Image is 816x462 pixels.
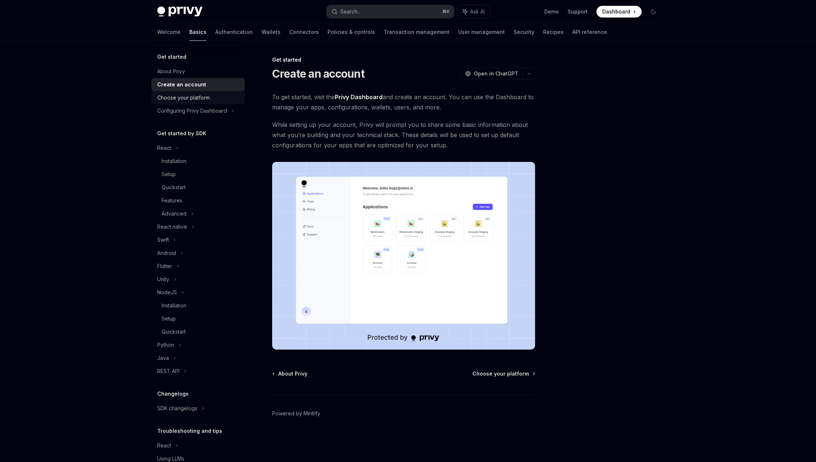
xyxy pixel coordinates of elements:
[215,23,253,41] a: Authentication
[514,23,534,41] a: Security
[272,56,535,63] div: Get started
[470,8,485,15] span: Ask AI
[572,23,607,41] a: API reference
[162,170,176,179] div: Setup
[151,299,245,312] a: Installation
[474,70,518,77] span: Open in ChatGPT
[157,236,169,244] div: Swift
[157,367,179,376] div: REST API
[162,209,186,218] div: Advanced
[157,7,202,17] img: dark logo
[272,162,535,350] img: images/Dash.png
[289,23,319,41] a: Connectors
[157,144,171,152] div: React
[157,262,172,271] div: Flutter
[162,327,186,336] div: Quickstart
[157,427,222,435] h5: Troubleshooting and tips
[157,288,177,297] div: NodeJS
[384,23,449,41] a: Transaction management
[151,325,245,338] a: Quickstart
[162,196,182,205] div: Features
[151,155,245,168] a: Installation
[157,249,176,257] div: Android
[544,8,559,15] a: Demo
[272,410,320,417] a: Powered by Mintlify
[335,93,383,101] a: Privy Dashboard
[442,9,450,15] span: ⌘ K
[272,67,364,80] h1: Create an account
[543,23,564,41] a: Recipes
[596,6,642,18] a: Dashboard
[262,23,281,41] a: Wallets
[162,183,186,192] div: Quickstart
[472,370,534,377] a: Choose your platform
[151,168,245,181] a: Setup
[162,157,186,166] div: Installation
[162,314,176,323] div: Setup
[340,7,361,16] div: Search...
[151,65,245,78] a: About Privy
[326,5,454,18] button: Search...⌘K
[157,389,189,398] h5: Changelogs
[272,120,535,150] span: While setting up your account, Privy will prompt you to share some basic information about what y...
[157,80,206,89] div: Create an account
[460,67,523,80] button: Open in ChatGPT
[151,78,245,91] a: Create an account
[151,194,245,207] a: Features
[157,222,187,231] div: React native
[157,53,186,61] h5: Get started
[157,441,171,450] div: React
[602,8,630,15] span: Dashboard
[472,370,529,377] span: Choose your platform
[157,341,174,349] div: Python
[162,301,186,310] div: Installation
[151,312,245,325] a: Setup
[157,129,206,138] h5: Get started by SDK
[157,23,181,41] a: Welcome
[157,275,169,284] div: Unity
[157,67,185,76] div: About Privy
[328,23,375,41] a: Policies & controls
[568,8,588,15] a: Support
[273,370,308,377] a: About Privy
[189,23,206,41] a: Basics
[278,370,308,377] span: About Privy
[157,106,227,115] div: Configuring Privy Dashboard
[157,93,210,102] div: Choose your platform
[272,92,535,112] span: To get started, visit the and create an account. You can use the Dashboard to manage your apps, c...
[458,23,505,41] a: User management
[458,5,490,18] button: Ask AI
[647,6,659,18] button: Toggle dark mode
[151,181,245,194] a: Quickstart
[157,404,197,413] div: SDK changelogs
[157,354,169,362] div: Java
[151,91,245,104] a: Choose your platform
